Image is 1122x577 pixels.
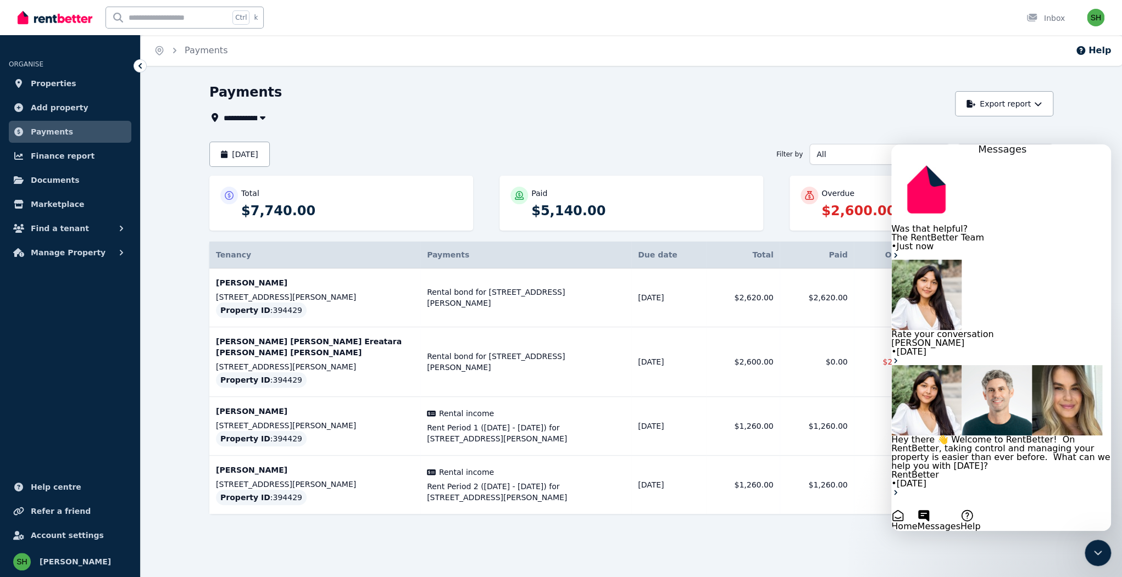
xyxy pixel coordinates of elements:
td: $2,600.00 [706,327,780,397]
th: Total [706,242,780,268]
span: Ctrl [232,10,249,25]
a: Help centre [9,476,131,498]
p: $7,740.00 [241,202,462,220]
a: Add property [9,97,131,119]
span: Properties [31,77,76,90]
h1: Payments [209,83,282,101]
button: Help [1075,44,1111,57]
span: [PERSON_NAME] [40,555,111,568]
button: All [809,144,950,165]
a: Marketplace [9,193,131,215]
td: [DATE] [631,268,706,327]
img: Sunil Hooda [13,553,31,570]
span: Property ID [220,305,270,316]
span: Documents [31,173,80,187]
a: Finance report [9,145,131,167]
a: Payments [185,45,227,55]
span: Property ID [220,433,270,444]
p: [STREET_ADDRESS][PERSON_NAME] [216,361,414,372]
p: [PERSON_NAME] [216,464,414,475]
img: Sunil Hooda [1087,9,1104,26]
div: : 394429 [216,302,307,318]
span: Filter by [776,150,803,159]
span: k [254,13,258,22]
p: [PERSON_NAME] [216,406,414,417]
span: Messages [26,377,69,387]
a: Account settings [9,524,131,546]
span: ORGANISE [9,60,43,68]
span: Find a tenant [31,222,89,235]
button: Export report [955,91,1053,116]
div: : 394429 [216,490,307,505]
span: Property ID [220,492,270,503]
button: Manage Property [9,242,131,264]
span: $2,600.00 [882,357,921,366]
p: [STREET_ADDRESS][PERSON_NAME] [216,292,414,302]
span: Help [69,377,89,387]
td: $0.00 [780,327,854,397]
p: Paid [531,188,547,199]
td: [DATE] [631,456,706,514]
nav: Breadcrumb [141,35,241,66]
span: Rental income [439,408,494,419]
span: Rent Period 1 ([DATE] - [DATE]) for [STREET_ADDRESS][PERSON_NAME] [427,422,625,444]
span: Rent Period 2 ([DATE] - [DATE]) for [STREET_ADDRESS][PERSON_NAME] [427,481,625,503]
span: Help centre [31,480,81,494]
span: Refer a friend [31,505,91,518]
span: Add property [31,101,88,114]
th: Due date [631,242,706,268]
a: Properties [9,72,131,94]
p: $5,140.00 [531,202,752,220]
th: Overdue [854,242,928,268]
span: Property ID [220,374,270,385]
span: Rental bond for [STREET_ADDRESS][PERSON_NAME] [427,351,625,373]
p: Overdue [821,188,854,199]
p: [STREET_ADDRESS][PERSON_NAME] [216,479,414,490]
td: $1,260.00 [780,456,854,514]
div: : 394429 [216,372,307,388]
span: Payments [31,125,73,138]
td: $2,620.00 [706,268,780,327]
button: Help [69,365,89,386]
div: : 394429 [216,431,307,446]
span: Marketplace [31,198,84,211]
span: Account settings [31,529,104,542]
span: All [816,149,927,160]
iframe: Intercom live chat [891,144,1111,531]
a: Documents [9,169,131,191]
td: $1,260.00 [706,397,780,456]
span: Finance report [31,149,95,163]
td: [DATE] [631,397,706,456]
td: [DATE] [631,327,706,397]
td: $1,260.00 [706,456,780,514]
div: Inbox [1026,13,1065,24]
p: [STREET_ADDRESS][PERSON_NAME] [216,420,414,431]
span: Manage Property [31,246,105,259]
span: Rental bond for [STREET_ADDRESS][PERSON_NAME] [427,287,625,309]
span: Rental income [439,467,494,478]
img: RentBetter [18,9,92,26]
th: Paid [780,242,854,268]
a: Payments [9,121,131,143]
th: Tenancy [209,242,420,268]
p: Total [241,188,259,199]
iframe: Intercom live chat [1085,540,1111,566]
a: Refer a friend [9,500,131,522]
p: [PERSON_NAME] [216,277,414,288]
button: Find a tenant [9,217,131,239]
td: $1,260.00 [780,397,854,456]
td: $2,620.00 [780,268,854,327]
span: Payments [427,250,469,259]
button: All status [957,144,1053,165]
p: $2,600.00 [821,202,1042,220]
button: [DATE] [209,142,270,167]
p: [PERSON_NAME] [PERSON_NAME] Ereatara [PERSON_NAME] [PERSON_NAME] [216,336,414,358]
